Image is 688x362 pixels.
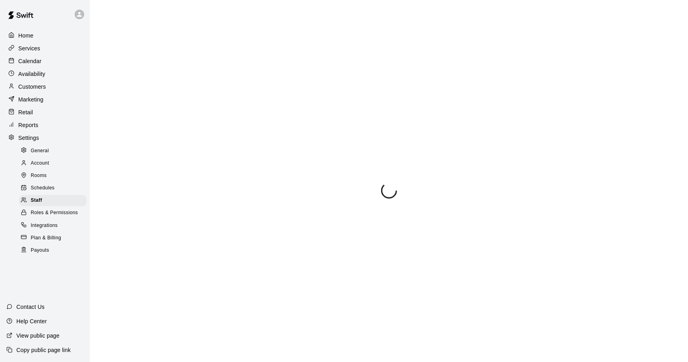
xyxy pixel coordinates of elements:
[6,55,83,67] a: Calendar
[31,209,78,217] span: Roles & Permissions
[6,42,83,54] a: Services
[19,232,90,244] a: Plan & Billing
[19,195,87,206] div: Staff
[16,303,45,311] p: Contact Us
[6,93,83,105] a: Marketing
[31,147,49,155] span: General
[19,170,90,182] a: Rooms
[19,195,90,207] a: Staff
[19,244,90,257] a: Payouts
[18,95,43,103] p: Marketing
[18,32,34,40] p: Home
[18,121,38,129] p: Reports
[19,145,87,157] div: General
[19,182,90,195] a: Schedules
[6,119,83,131] a: Reports
[18,134,39,142] p: Settings
[18,108,33,116] p: Retail
[19,245,87,256] div: Payouts
[19,183,87,194] div: Schedules
[31,222,58,230] span: Integrations
[19,207,90,219] a: Roles & Permissions
[6,68,83,80] a: Availability
[19,145,90,157] a: General
[19,170,87,181] div: Rooms
[16,346,71,354] p: Copy public page link
[16,332,59,340] p: View public page
[6,30,83,42] a: Home
[31,159,49,167] span: Account
[18,57,42,65] p: Calendar
[31,197,42,205] span: Staff
[19,158,87,169] div: Account
[18,83,46,91] p: Customers
[6,81,83,93] a: Customers
[19,220,87,231] div: Integrations
[31,172,47,180] span: Rooms
[6,132,83,144] a: Settings
[31,184,55,192] span: Schedules
[19,219,90,232] a: Integrations
[19,233,87,244] div: Plan & Billing
[18,70,45,78] p: Availability
[19,157,90,169] a: Account
[19,207,87,219] div: Roles & Permissions
[31,247,49,255] span: Payouts
[31,234,61,242] span: Plan & Billing
[18,44,40,52] p: Services
[6,106,83,118] a: Retail
[16,317,47,325] p: Help Center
